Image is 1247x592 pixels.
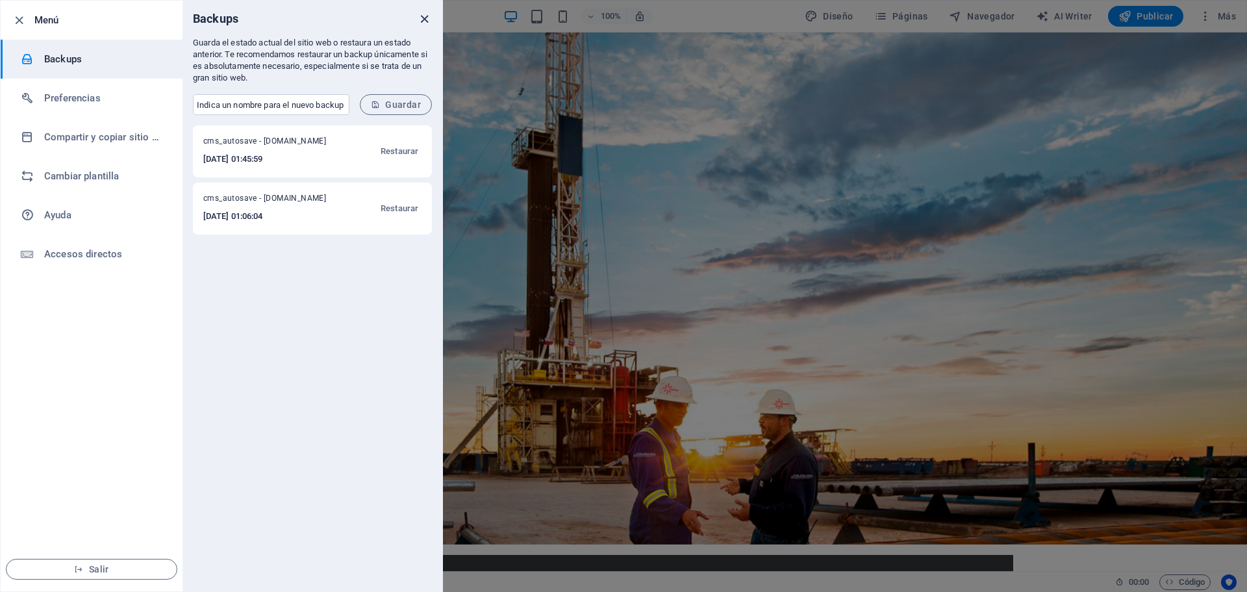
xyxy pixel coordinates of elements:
[44,207,164,223] h6: Ayuda
[6,559,177,580] button: Salir
[44,246,164,262] h6: Accesos directos
[44,51,164,67] h6: Backups
[44,168,164,184] h6: Cambiar plantilla
[377,136,422,167] button: Restaurar
[371,99,421,110] span: Guardar
[193,94,349,115] input: Indica un nombre para el nuevo backup (opcional)
[34,12,172,28] h6: Menú
[377,193,422,224] button: Restaurar
[360,94,432,115] button: Guardar
[193,11,238,27] h6: Backups
[416,11,432,27] button: close
[203,151,339,167] h6: [DATE] 01:45:59
[381,201,418,216] span: Restaurar
[1,196,183,235] a: Ayuda
[44,90,164,106] h6: Preferencias
[203,136,339,151] span: cms_autosave - [DOMAIN_NAME]
[203,209,339,224] h6: [DATE] 01:06:04
[203,193,339,209] span: cms_autosave - [DOMAIN_NAME]
[193,37,432,84] p: Guarda el estado actual del sitio web o restaura un estado anterior. Te recomendamos restaurar un...
[44,129,164,145] h6: Compartir y copiar sitio web
[381,144,418,159] span: Restaurar
[17,564,166,574] span: Salir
